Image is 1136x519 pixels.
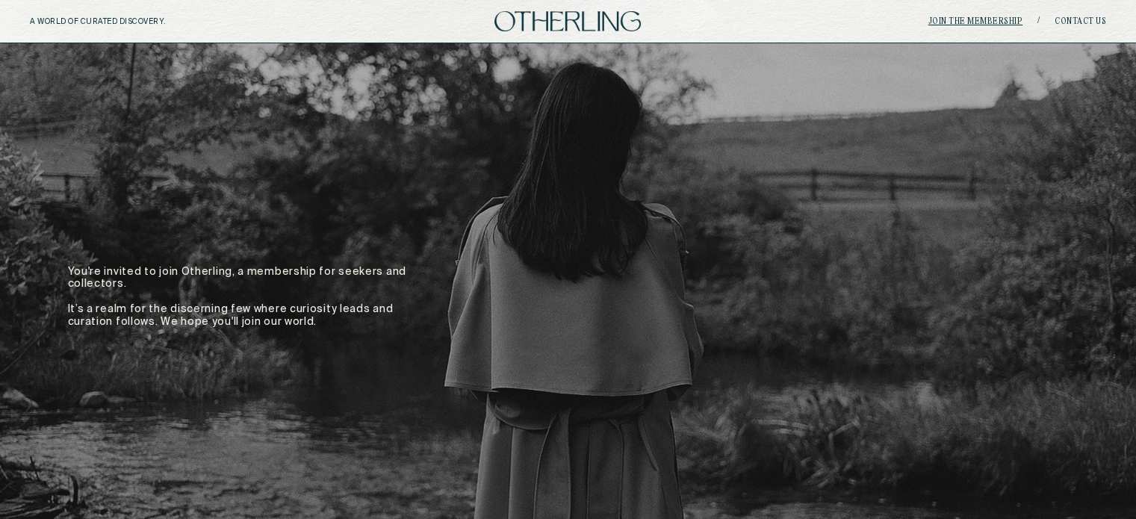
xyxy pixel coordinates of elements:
a: join the membership [928,17,1023,26]
span: / [1037,16,1040,27]
img: logo [494,11,641,31]
a: Contact Us [1055,17,1106,26]
p: You're invited to join Otherling, a membership for seekers and collectors. It’s a realm for the d... [68,266,516,329]
h5: A WORLD OF CURATED DISCOVERY. [30,17,231,26]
